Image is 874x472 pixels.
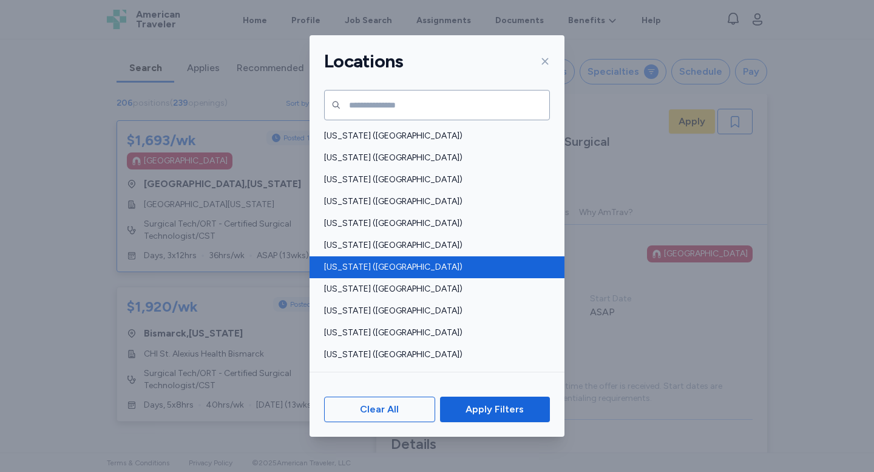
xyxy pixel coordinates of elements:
[324,283,543,295] span: [US_STATE] ([GEOGRAPHIC_DATA])
[324,174,543,186] span: [US_STATE] ([GEOGRAPHIC_DATA])
[324,371,543,383] span: [US_STATE] ([GEOGRAPHIC_DATA])
[324,397,435,422] button: Clear All
[440,397,550,422] button: Apply Filters
[324,50,403,73] h1: Locations
[324,130,543,142] span: [US_STATE] ([GEOGRAPHIC_DATA])
[324,261,543,273] span: [US_STATE] ([GEOGRAPHIC_DATA])
[360,402,399,417] span: Clear All
[324,349,543,361] span: [US_STATE] ([GEOGRAPHIC_DATA])
[324,217,543,230] span: [US_STATE] ([GEOGRAPHIC_DATA])
[324,152,543,164] span: [US_STATE] ([GEOGRAPHIC_DATA])
[324,196,543,208] span: [US_STATE] ([GEOGRAPHIC_DATA])
[324,327,543,339] span: [US_STATE] ([GEOGRAPHIC_DATA])
[466,402,524,417] span: Apply Filters
[324,305,543,317] span: [US_STATE] ([GEOGRAPHIC_DATA])
[324,239,543,251] span: [US_STATE] ([GEOGRAPHIC_DATA])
